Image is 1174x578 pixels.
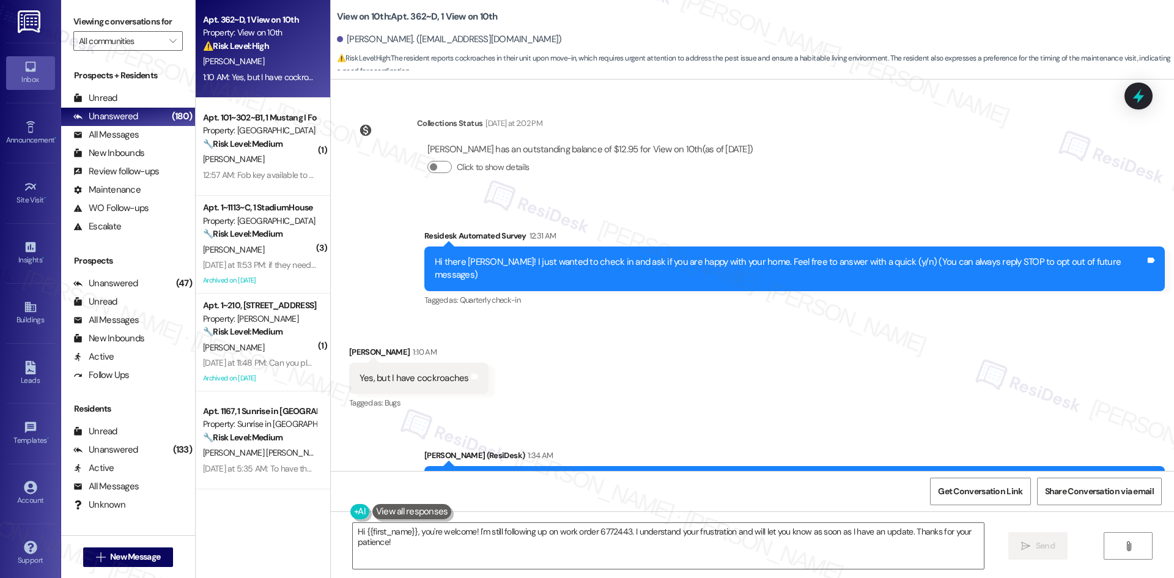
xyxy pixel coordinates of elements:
[170,440,195,459] div: (133)
[79,31,163,51] input: All communities
[42,254,44,262] span: •
[360,372,469,385] div: Yes, but I have cockroaches
[203,405,316,418] div: Apt. 1167, 1 Sunrise in [GEOGRAPHIC_DATA]
[203,124,316,137] div: Property: [GEOGRAPHIC_DATA]
[203,432,282,443] strong: 🔧 Risk Level: Medium
[337,33,562,46] div: [PERSON_NAME]. ([EMAIL_ADDRESS][DOMAIN_NAME])
[1124,541,1133,551] i: 
[203,326,282,337] strong: 🔧 Risk Level: Medium
[203,169,319,180] div: 12:57 AM: Fob key available to all!
[417,117,482,130] div: Collections Status
[337,52,1174,78] span: : The resident reports cockroaches in their unit upon move-in, which requires urgent attention to...
[54,134,56,143] span: •
[203,228,282,239] strong: 🔧 Risk Level: Medium
[83,547,174,567] button: New Message
[349,346,489,363] div: [PERSON_NAME]
[73,220,121,233] div: Escalate
[6,177,55,210] a: Site Visit •
[203,201,316,214] div: Apt. 1~1113~C, 1 StadiumHouse
[73,92,117,105] div: Unread
[169,36,176,46] i: 
[61,254,195,267] div: Prospects
[337,53,389,63] strong: ⚠️ Risk Level: High
[460,295,520,305] span: Quarterly check-in
[424,229,1165,246] div: Residesk Automated Survey
[73,277,138,290] div: Unanswered
[349,394,489,412] div: Tagged as:
[110,550,160,563] span: New Message
[203,56,264,67] span: [PERSON_NAME]
[410,346,436,358] div: 1:10 AM
[457,161,529,174] label: Click to show details
[73,480,139,493] div: All Messages
[203,40,269,51] strong: ⚠️ Risk Level: High
[61,402,195,415] div: Residents
[427,143,753,156] div: [PERSON_NAME] has an outstanding balance of $12.95 for View on 10th (as of [DATE])
[73,183,141,196] div: Maintenance
[203,357,729,368] div: [DATE] at 11:48 PM: Can you please have someone reach out as I was advised previously? Our schedu...
[203,26,316,39] div: Property: View on 10th
[203,13,316,26] div: Apt. 362~D, 1 View on 10th
[203,299,316,312] div: Apt. 1~210, [STREET_ADDRESS]
[1037,478,1162,505] button: Share Conversation via email
[203,154,264,165] span: [PERSON_NAME]
[73,12,183,31] label: Viewing conversations for
[73,369,130,382] div: Follow Ups
[73,314,139,327] div: All Messages
[73,350,114,363] div: Active
[526,229,556,242] div: 12:31 AM
[203,138,282,149] strong: 🔧 Risk Level: Medium
[203,111,316,124] div: Apt. 101~302~B1, 1 Mustang I Foothill
[73,202,149,215] div: WO Follow-ups
[203,244,264,255] span: [PERSON_NAME]
[6,297,55,330] a: Buildings
[96,552,105,562] i: 
[1021,541,1030,551] i: 
[203,447,327,458] span: [PERSON_NAME] [PERSON_NAME]
[203,313,316,325] div: Property: [PERSON_NAME]
[6,477,55,510] a: Account
[61,69,195,82] div: Prospects + Residents
[73,165,159,178] div: Review follow-ups
[73,498,125,511] div: Unknown
[73,332,144,345] div: New Inbounds
[203,342,264,353] span: [PERSON_NAME]
[73,147,144,160] div: New Inbounds
[353,523,984,569] textarea: Hi {{first_name}}, you're welcome! I'm still following up on work order 6772443. I understand you...
[930,478,1030,505] button: Get Conversation Link
[73,443,138,456] div: Unanswered
[73,425,117,438] div: Unread
[435,256,1145,282] div: Hi there [PERSON_NAME]! I just wanted to check in and ask if you are happy with your home. Feel f...
[1036,539,1055,552] span: Send
[202,371,317,386] div: Archived on [DATE]
[1008,532,1068,560] button: Send
[169,107,195,126] div: (180)
[6,56,55,89] a: Inbox
[6,237,55,270] a: Insights •
[73,295,117,308] div: Unread
[385,398,401,408] span: Bugs
[525,449,553,462] div: 1:34 AM
[73,110,138,123] div: Unanswered
[203,72,330,83] div: 1:10 AM: Yes, but I have cockroaches
[18,10,43,33] img: ResiDesk Logo
[73,128,139,141] div: All Messages
[203,418,316,431] div: Property: Sunrise in [GEOGRAPHIC_DATA]
[203,259,465,270] div: [DATE] at 11:53 PM: if they need i can send the car details [DATE] i have it all
[1045,485,1154,498] span: Share Conversation via email
[6,417,55,450] a: Templates •
[202,273,317,288] div: Archived on [DATE]
[44,194,46,202] span: •
[482,117,542,130] div: [DATE] at 2:02 PM
[73,462,114,475] div: Active
[6,537,55,570] a: Support
[938,485,1022,498] span: Get Conversation Link
[47,434,49,443] span: •
[337,10,498,23] b: View on 10th: Apt. 362~D, 1 View on 10th
[203,215,316,228] div: Property: [GEOGRAPHIC_DATA]
[173,274,195,293] div: (47)
[6,357,55,390] a: Leads
[424,449,1165,466] div: [PERSON_NAME] (ResiDesk)
[424,291,1165,309] div: Tagged as:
